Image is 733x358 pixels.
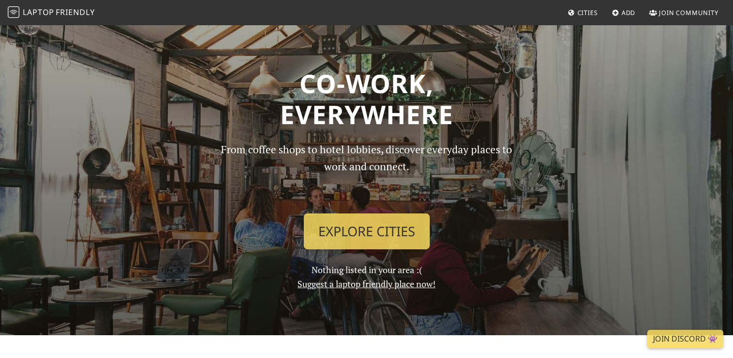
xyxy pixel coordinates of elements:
[23,7,54,17] span: Laptop
[207,141,527,291] div: Nothing listed in your area :(
[622,8,636,17] span: Add
[297,278,436,290] a: Suggest a laptop friendly place now!
[304,213,430,249] a: Explore Cities
[56,7,94,17] span: Friendly
[8,4,95,21] a: LaptopFriendly LaptopFriendly
[645,4,722,21] a: Join Community
[608,4,639,21] a: Add
[8,6,19,18] img: LaptopFriendly
[213,141,521,206] p: From coffee shops to hotel lobbies, discover everyday places to work and connect.
[53,68,681,130] h1: Co-work, Everywhere
[659,8,718,17] span: Join Community
[564,4,602,21] a: Cities
[647,330,723,348] a: Join Discord 👾
[577,8,598,17] span: Cities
